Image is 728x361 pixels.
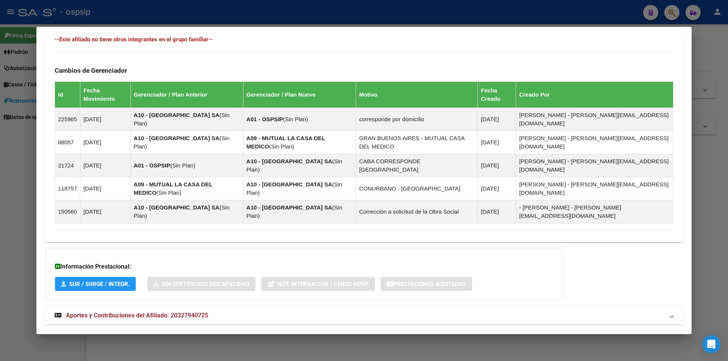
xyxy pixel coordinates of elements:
[381,277,472,291] button: Prestaciones Auditadas
[134,181,213,196] strong: A09 - MUTUAL LA CASA DEL MEDICO
[80,177,131,200] td: [DATE]
[246,158,332,164] strong: A10 - [GEOGRAPHIC_DATA] SA
[55,277,136,291] button: SUR / SURGE / INTEGR.
[393,281,466,288] span: Prestaciones Auditadas
[246,135,325,150] strong: A09 - MUTUAL LA CASA DEL MEDICO
[285,116,306,122] span: Sin Plan
[147,277,256,291] button: Sin Certificado Discapacidad
[516,81,673,108] th: Creado Por
[55,154,80,177] td: 21724
[243,177,356,200] td: ( )
[69,281,130,288] span: SUR / SURGE / INTEGR.
[516,131,673,154] td: [PERSON_NAME] - [PERSON_NAME][EMAIL_ADDRESS][DOMAIN_NAME]
[134,112,220,118] strong: A10 - [GEOGRAPHIC_DATA] SA
[134,112,230,127] span: Sin Plan
[356,81,478,108] th: Motivo
[478,177,516,200] td: [DATE]
[702,335,720,353] div: Open Intercom Messenger
[130,81,243,108] th: Gerenciador / Plan Anterior
[55,108,80,131] td: 225965
[55,35,673,44] h4: --Este afiliado no tiene otros integrantes en el grupo familiar--
[80,200,131,223] td: [DATE]
[516,200,673,223] td: - [PERSON_NAME] - [PERSON_NAME][EMAIL_ADDRESS][DOMAIN_NAME]
[243,154,356,177] td: ( )
[356,154,478,177] td: CABA CORRESPONDE [GEOGRAPHIC_DATA]
[134,162,171,169] strong: A01 - OSPSIP
[130,108,243,131] td: ( )
[478,131,516,154] td: [DATE]
[134,204,230,219] span: Sin Plan
[162,281,249,288] span: Sin Certificado Discapacidad
[243,131,356,154] td: ( )
[130,177,243,200] td: ( )
[516,108,673,131] td: [PERSON_NAME] - [PERSON_NAME][EMAIL_ADDRESS][DOMAIN_NAME]
[478,200,516,223] td: [DATE]
[45,306,682,325] mat-expansion-panel-header: Aportes y Contribuciones del Afiliado: 20327940725
[55,81,80,108] th: Id
[261,277,375,291] button: Not. Internacion / Censo Hosp.
[243,108,356,131] td: ( )
[271,143,292,150] span: Sin Plan
[246,181,342,196] span: Sin Plan
[478,108,516,131] td: [DATE]
[278,281,369,288] span: Not. Internacion / Censo Hosp.
[80,154,131,177] td: [DATE]
[356,177,478,200] td: CONURBANO - [GEOGRAPHIC_DATA]
[130,154,243,177] td: ( )
[478,154,516,177] td: [DATE]
[158,189,180,196] span: Sin Plan
[130,131,243,154] td: ( )
[55,200,80,223] td: 150560
[55,66,673,75] h3: Cambios de Gerenciador
[516,177,673,200] td: [PERSON_NAME] - [PERSON_NAME][EMAIL_ADDRESS][DOMAIN_NAME]
[80,108,131,131] td: [DATE]
[55,177,80,200] td: 118757
[80,131,131,154] td: [DATE]
[66,312,208,319] span: Aportes y Contribuciones del Afiliado: 20327940725
[55,131,80,154] td: 88057
[134,135,230,150] span: Sin Plan
[243,81,356,108] th: Gerenciador / Plan Nuevo
[243,200,356,223] td: ( )
[516,154,673,177] td: [PERSON_NAME] - [PERSON_NAME][EMAIL_ADDRESS][DOMAIN_NAME]
[246,204,332,211] strong: A10 - [GEOGRAPHIC_DATA] SA
[172,162,193,169] span: Sin Plan
[55,262,554,271] h3: Información Prestacional:
[134,135,220,141] strong: A10 - [GEOGRAPHIC_DATA] SA
[246,181,332,188] strong: A10 - [GEOGRAPHIC_DATA] SA
[356,108,478,131] td: corresponde por domicilio
[246,204,342,219] span: Sin Plan
[134,204,220,211] strong: A10 - [GEOGRAPHIC_DATA] SA
[356,200,478,223] td: Corrección a solicitud de la Obra Social
[246,158,342,173] span: Sin Plan
[246,116,283,122] strong: A01 - OSPSIP
[130,200,243,223] td: ( )
[356,131,478,154] td: GRAN BUENOS AIRES - MUTUAL CASA DEL MEDICO
[80,81,131,108] th: Fecha Movimiento
[478,81,516,108] th: Fecha Creado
